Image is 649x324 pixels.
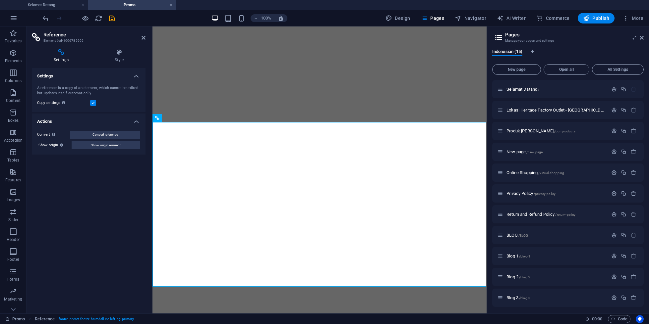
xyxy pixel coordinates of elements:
[611,211,617,217] div: Settings
[585,315,603,323] h6: Session time
[621,191,626,196] div: Duplicate
[504,254,608,258] div: Blog 1/blog-1
[7,257,19,262] p: Footer
[8,217,19,222] p: Slider
[37,131,70,139] label: Convert
[631,232,636,238] div: Remove
[506,128,575,133] span: Click to open page
[504,275,608,279] div: Blog 2/blog-2
[621,295,626,301] div: Duplicate
[504,233,608,237] div: BLOG/BLOG
[37,99,90,107] label: Copy settings
[492,64,541,75] button: New page
[88,1,176,9] h4: Promo
[536,15,570,22] span: Commerce
[43,38,132,44] h3: Element #ed-1006785696
[38,141,72,149] label: Show origin
[534,13,572,23] button: Commerce
[611,128,617,134] div: Settings
[7,158,19,163] p: Tables
[5,38,22,44] p: Favorites
[4,297,22,302] p: Marketing
[611,295,617,301] div: Settings
[620,13,646,23] button: More
[518,234,528,237] span: /BLOG
[32,49,93,63] h4: Settings
[621,274,626,280] div: Duplicate
[418,13,447,23] button: Pages
[631,253,636,259] div: Remove
[631,211,636,217] div: Remove
[544,64,589,75] button: Open all
[506,87,539,92] span: Click to open page
[421,15,444,22] span: Pages
[43,32,146,38] h2: Reference
[621,149,626,155] div: Duplicate
[597,316,598,321] span: :
[506,170,564,175] span: Click to open page
[631,128,636,134] div: Remove
[519,296,530,300] span: /blog-3
[506,274,530,279] span: Click to open page
[5,177,21,183] p: Features
[504,191,608,196] div: Privacy Policy/privacy-policy
[504,87,608,91] div: Selamat Datang/
[35,315,134,323] nav: breadcrumb
[506,149,543,154] span: Click to open page
[5,58,22,64] p: Elements
[492,48,522,57] span: Indonesian (15)
[621,107,626,113] div: Duplicate
[611,191,617,196] div: Settings
[32,114,146,125] h4: Actions
[621,211,626,217] div: Duplicate
[70,131,140,139] button: Convert reference
[504,150,608,154] div: New page/new-page
[583,15,609,22] span: Publish
[611,232,617,238] div: Settings
[611,149,617,155] div: Settings
[58,315,134,323] span: . footer .preset-footer-heimdall-v2-left .bg-primary
[497,15,526,22] span: AI Writer
[108,14,116,22] button: save
[554,129,575,133] span: /our-products
[555,213,575,216] span: /return-policy
[505,38,630,44] h3: Manage your pages and settings
[534,192,556,196] span: /privacy-policy
[611,315,627,323] span: Code
[35,315,55,323] span: Click to select. Double-click to edit
[7,277,19,282] p: Forms
[547,68,586,71] span: Open all
[383,13,413,23] div: Design (Ctrl+Alt+Y)
[492,49,644,62] div: Language Tabs
[81,14,89,22] button: Click here to leave preview mode and continue editing
[504,296,608,300] div: Blog 3/blog-3
[504,170,608,175] div: Online Shopping/virtual-shopping
[506,233,528,238] span: Click to open page
[108,15,116,22] i: Save (Ctrl+S)
[622,15,643,22] span: More
[504,108,608,112] div: Lokasi Heritage Factory Outlet - [GEOGRAPHIC_DATA] dan [GEOGRAPHIC_DATA]
[519,255,530,258] span: /blog-1
[5,78,22,83] p: Columns
[4,138,23,143] p: Accordion
[538,88,539,91] span: /
[494,13,528,23] button: AI Writer
[504,212,608,216] div: Return and Refund Policy/return-policy
[621,253,626,259] div: Duplicate
[636,315,644,323] button: Usercentrics
[592,315,602,323] span: 00 00
[506,254,530,258] span: Click to open page
[631,295,636,301] div: Remove
[278,15,284,21] i: On resize automatically adjust zoom level to fit chosen device.
[611,107,617,113] div: Settings
[631,149,636,155] div: Remove
[92,131,118,139] span: Convert reference
[631,191,636,196] div: Remove
[91,141,121,149] span: Show origin element
[261,14,271,22] h6: 100%
[37,85,140,96] div: A reference is a copy of an element, which cannot be edited but updates itself automatically.
[595,68,641,71] span: All Settings
[94,14,102,22] button: reload
[505,32,644,38] h2: Pages
[621,170,626,175] div: Duplicate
